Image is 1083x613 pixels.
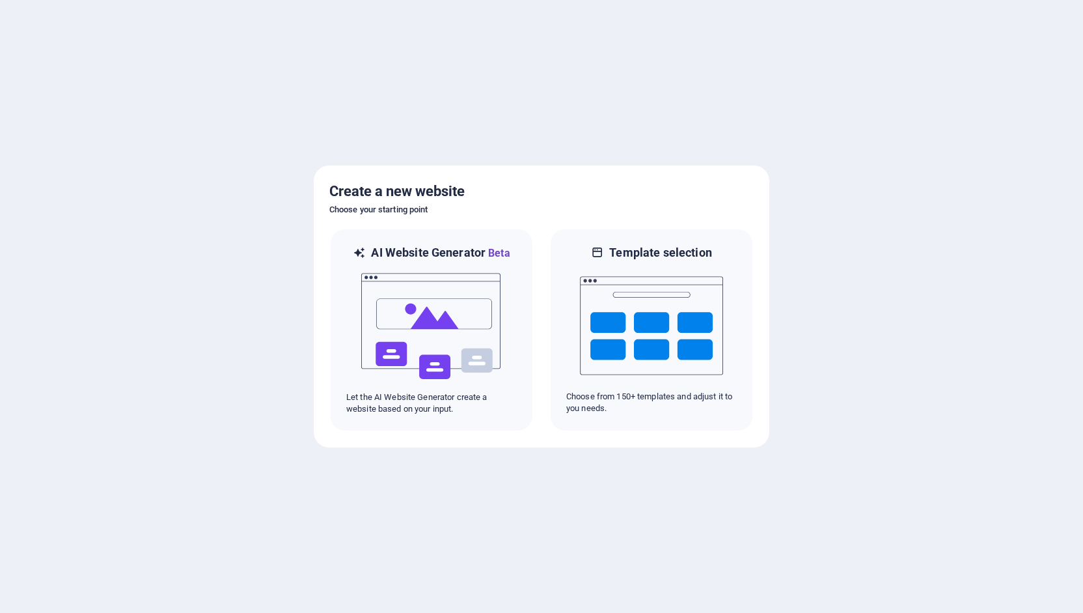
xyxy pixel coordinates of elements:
p: Choose from 150+ templates and adjust it to you needs. [566,391,737,414]
img: ai [360,261,503,392]
div: Template selectionChoose from 150+ templates and adjust it to you needs. [549,228,754,432]
h6: AI Website Generator [371,245,510,261]
h5: Create a new website [329,181,754,202]
h6: Template selection [609,245,711,261]
p: Let the AI Website Generator create a website based on your input. [346,392,517,415]
div: AI Website GeneratorBetaaiLet the AI Website Generator create a website based on your input. [329,228,534,432]
h6: Choose your starting point [329,202,754,218]
span: Beta [486,247,510,259]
